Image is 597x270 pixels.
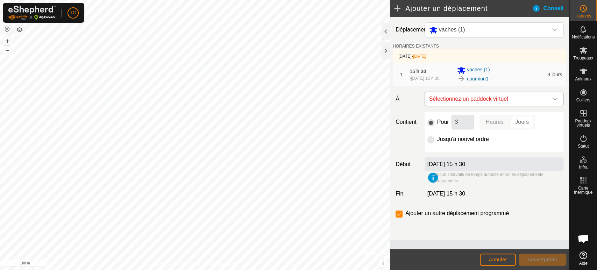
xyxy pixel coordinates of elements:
[548,92,562,106] div: dropdown trigger
[15,26,24,34] button: Couches de carte
[413,54,426,59] span: [DATE]
[532,4,569,13] div: Conseil
[571,119,595,127] span: Paddock virtuels
[426,92,548,106] span: Sélectionnez un paddock virtuel
[569,249,597,268] a: Aide
[467,66,490,74] span: vaches (1)
[393,92,422,106] label: À
[573,228,594,249] div: Open chat
[412,54,426,59] span: -
[70,9,76,16] span: TO
[576,98,590,102] span: Colliers
[579,165,587,169] span: Infra
[575,14,591,18] span: Horaires
[437,136,489,142] label: Jusqu'à nouvel ordre
[489,257,507,262] span: Annuler
[467,75,489,83] a: cournion1
[439,27,465,33] span: vaches (1)
[400,72,403,77] span: 1
[393,160,422,169] label: Début
[427,191,465,197] span: [DATE] 15 h 30
[3,46,12,54] button: –
[152,261,200,267] a: Politique de confidentialité
[8,6,56,20] img: Logo Gallagher
[379,259,387,267] button: i
[398,54,412,59] span: [DATE]
[405,211,509,216] label: Ajouter un autre déplacement programmé
[548,23,562,37] div: dropdown trigger
[3,37,12,45] button: +
[457,74,465,83] img: À
[410,75,439,81] div: -
[575,77,591,81] span: Animaux
[394,4,532,13] h2: Ajouter un déplacement
[480,254,516,266] button: Annuler
[393,43,439,49] label: HORAIRES EXISTANTS
[410,69,426,74] span: 15 h 30
[572,35,595,39] span: Notifications
[579,261,587,265] span: Aide
[571,186,595,194] span: Carte thermique
[426,23,548,37] span: vaches
[547,72,562,77] span: 3 jours
[393,118,422,126] label: Contient
[427,161,465,167] label: [DATE] 15 h 30
[393,22,422,37] label: Déplacement
[3,25,12,34] button: Réinitialiser la carte
[573,56,593,60] span: Troupeaux
[527,257,557,262] span: Sauvegarder
[411,76,439,81] span: [DATE] 15 h 30
[382,260,384,266] span: i
[434,172,543,183] span: Aucun intervalle de temps autorisé entre les déplacements programmés
[393,190,422,198] label: Fin
[209,261,238,267] a: Contactez-nous
[437,119,449,125] label: Pour
[519,254,566,266] button: Sauvegarder
[578,144,589,148] span: Statut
